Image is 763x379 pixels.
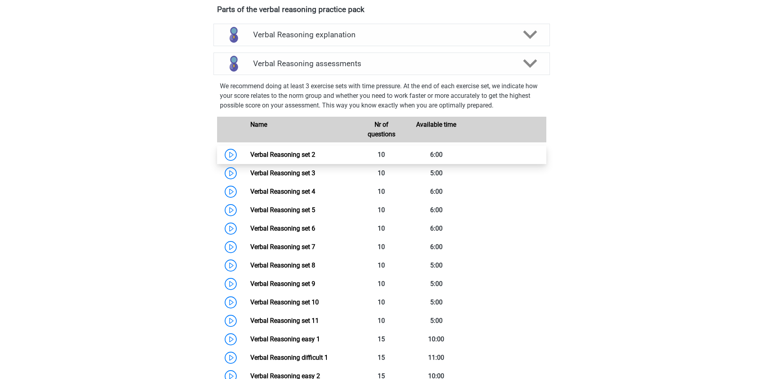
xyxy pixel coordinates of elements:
a: Verbal Reasoning set 6 [250,225,315,232]
a: Verbal Reasoning easy 1 [250,335,320,343]
h4: Parts of the verbal reasoning practice pack [217,5,546,14]
a: Verbal Reasoning set 10 [250,298,319,306]
img: verbal reasoning assessments [223,53,244,74]
h4: Verbal Reasoning explanation [253,30,510,39]
a: assessments Verbal Reasoning assessments [210,53,553,75]
a: explanations Verbal Reasoning explanation [210,24,553,46]
a: Verbal Reasoning set 7 [250,243,315,251]
a: Verbal Reasoning set 9 [250,280,315,288]
a: Verbal Reasoning set 8 [250,261,315,269]
img: verbal reasoning explanations [223,24,244,45]
div: Available time [409,120,464,139]
a: Verbal Reasoning set 5 [250,206,315,214]
a: Verbal Reasoning difficult 1 [250,354,328,361]
div: Name [244,120,354,139]
a: Verbal Reasoning set 3 [250,169,315,177]
a: Verbal Reasoning set 2 [250,151,315,158]
div: Nr of questions [354,120,409,139]
a: Verbal Reasoning set 4 [250,188,315,195]
p: We recommend doing at least 3 exercise sets with time pressure. At the end of each exercise set, ... [220,81,544,110]
a: Verbal Reasoning set 11 [250,317,319,324]
h4: Verbal Reasoning assessments [253,59,510,68]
